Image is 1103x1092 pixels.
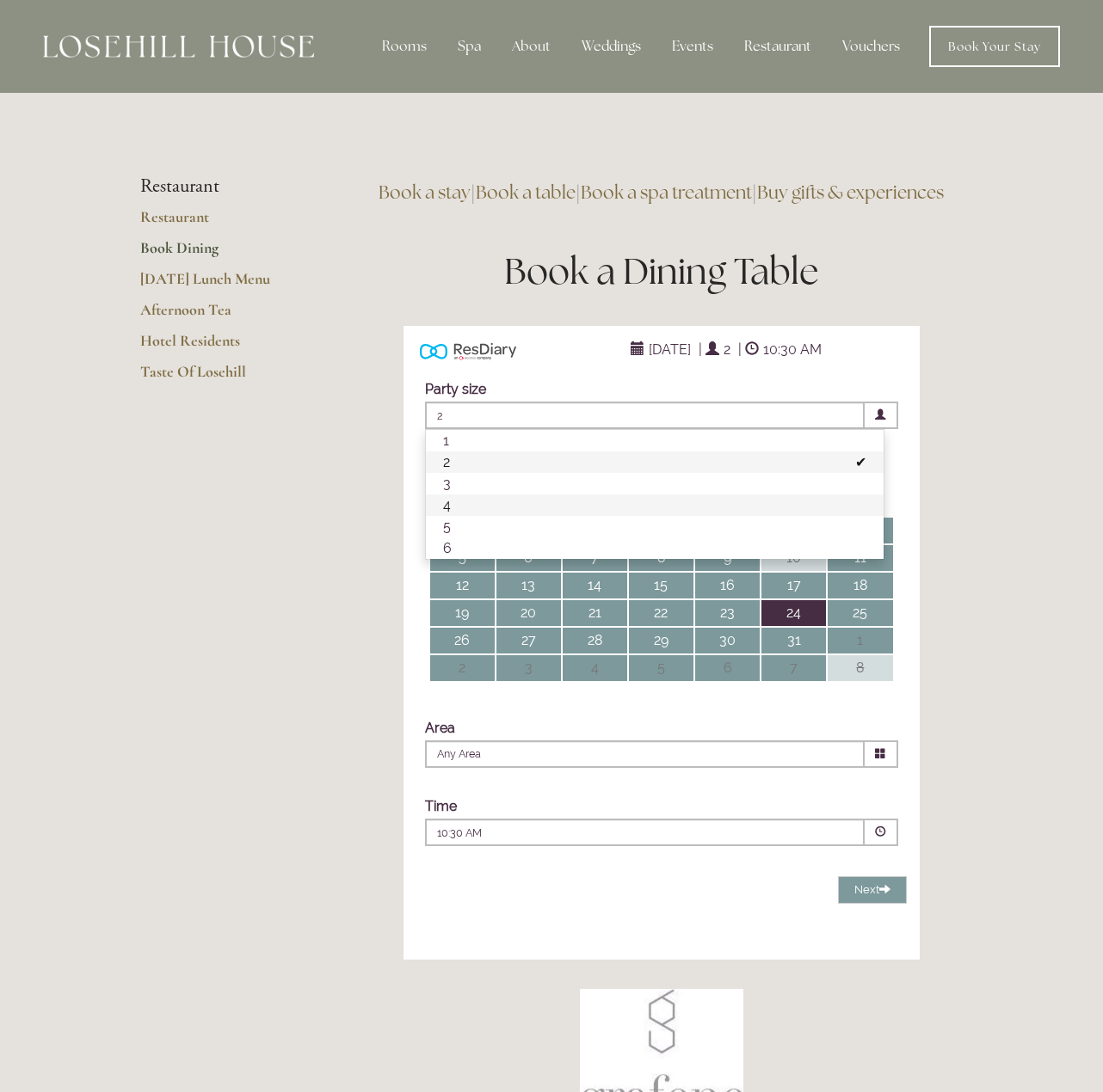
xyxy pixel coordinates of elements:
td: 2 [430,655,495,681]
td: 4 [563,655,627,681]
td: 25 [828,600,892,626]
label: Area [425,720,455,736]
span: 2 [719,337,735,362]
a: Taste Of Losehill [140,362,305,393]
td: 29 [629,628,693,653]
span: 2 [425,402,865,429]
a: Afternoon Tea [140,300,305,331]
li: 5 [426,516,884,537]
div: Rooms [368,29,441,64]
td: 23 [695,600,760,626]
a: Book a spa treatment [581,181,752,204]
td: 27 [496,628,561,653]
a: Vouchers [829,29,914,64]
td: 3 [496,655,561,681]
td: 22 [629,600,693,626]
td: 18 [828,573,892,598]
li: 2 [426,451,884,473]
td: 6 [695,655,760,681]
h1: Book a Dining Table [360,246,963,297]
td: 30 [695,628,760,653]
a: Book Your Stay [929,26,1060,67]
a: Book Dining [140,238,305,269]
td: 28 [563,628,627,653]
td: 31 [761,628,826,653]
span: 10:30 AM [759,337,826,362]
span: Next [854,883,890,896]
a: Hotel Residents [140,331,305,362]
a: Restaurant [140,207,305,238]
td: 7 [761,655,826,681]
div: Spa [444,29,495,64]
div: About [498,29,564,64]
a: Book a stay [379,181,471,204]
td: 26 [430,628,495,653]
div: Events [658,29,727,64]
td: 17 [761,573,826,598]
td: 1 [828,628,892,653]
td: 15 [629,573,693,598]
label: Party size [425,381,486,397]
a: [DATE] Lunch Menu [140,269,305,300]
td: 24 [761,600,826,626]
td: 21 [563,600,627,626]
td: 13 [496,573,561,598]
td: 19 [430,600,495,626]
img: Powered by ResDiary [420,339,516,364]
li: 1 [426,430,884,451]
td: 12 [430,573,495,598]
td: 14 [563,573,627,598]
a: Buy gifts & experiences [757,181,944,204]
label: Time [425,798,457,814]
a: Book a table [476,181,576,204]
li: Restaurant [140,175,305,198]
div: Weddings [568,29,655,64]
img: Losehill House [43,35,314,58]
li: 6 [426,537,884,559]
td: 16 [695,573,760,598]
span: [DATE] [644,337,695,362]
li: 3 [426,473,884,494]
span: | [738,341,742,358]
h3: | | | [360,175,963,210]
td: 8 [828,655,892,681]
td: 20 [496,600,561,626]
p: 10:30 AM [437,825,749,841]
button: Next [838,876,907,905]
div: Restaurant [730,29,825,64]
span: | [699,341,702,358]
li: 4 [426,494,884,516]
td: 5 [629,655,693,681]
